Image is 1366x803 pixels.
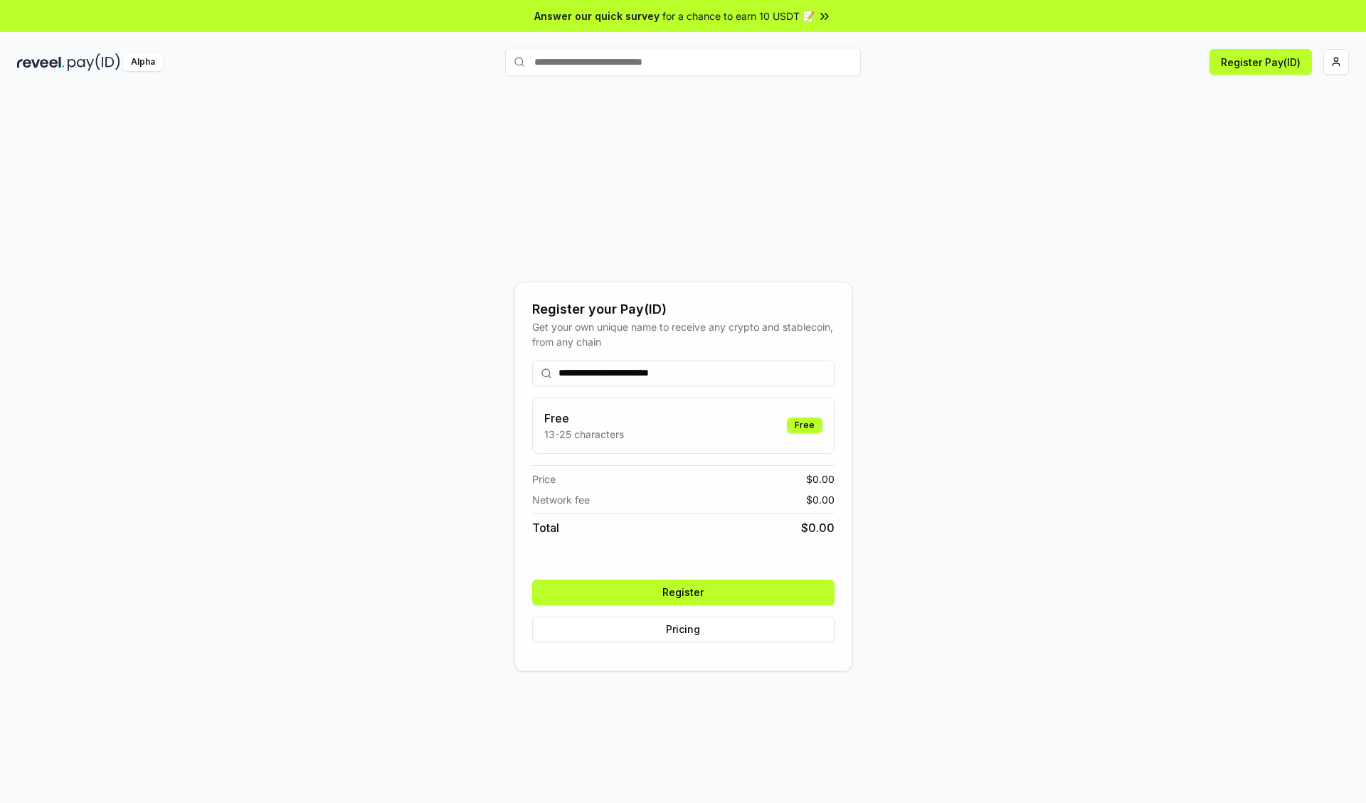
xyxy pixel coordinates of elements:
[17,53,65,71] img: reveel_dark
[532,472,556,486] span: Price
[532,299,835,319] div: Register your Pay(ID)
[544,410,624,427] h3: Free
[532,617,835,642] button: Pricing
[532,319,835,349] div: Get your own unique name to receive any crypto and stablecoin, from any chain
[532,580,835,605] button: Register
[534,9,660,23] span: Answer our quick survey
[68,53,120,71] img: pay_id
[806,472,835,486] span: $ 0.00
[662,9,815,23] span: for a chance to earn 10 USDT 📝
[532,519,559,536] span: Total
[1209,49,1312,75] button: Register Pay(ID)
[123,53,163,71] div: Alpha
[801,519,835,536] span: $ 0.00
[532,492,590,507] span: Network fee
[544,427,624,442] p: 13-25 characters
[806,492,835,507] span: $ 0.00
[787,418,822,433] div: Free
